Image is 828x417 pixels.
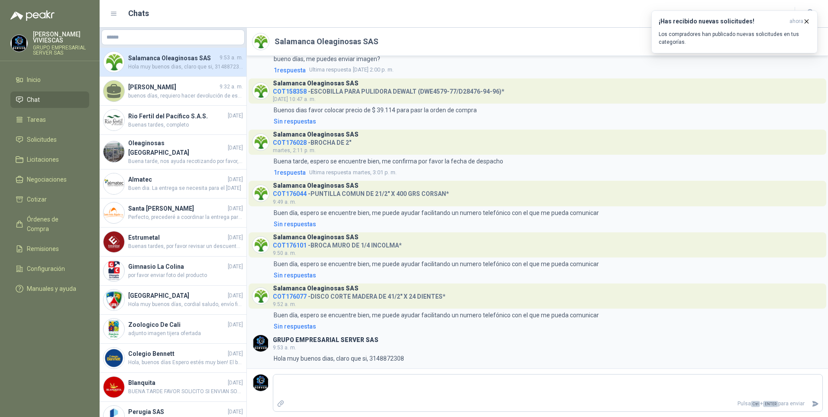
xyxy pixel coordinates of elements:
[10,91,89,108] a: Chat
[273,81,359,86] h3: Salamanca Oleaginosas SAS
[309,65,394,74] span: [DATE] 2:00 p. m.
[272,219,823,229] a: Sin respuestas
[274,54,380,64] p: bueno días, me puedes enviar imagen?
[128,262,226,271] h4: Gimnasio La Colina
[274,105,477,115] p: Buenos dias favor colocar precio de $ 39.114 para pasr la orden de compra
[103,348,124,368] img: Company Logo
[100,48,246,77] a: Company LogoSalamanca Oleaginosas SAS9:53 a. m.Hola muy buenos dias, claro que si, 3148872308
[273,199,296,205] span: 9:49 a. m.
[33,31,89,43] p: [PERSON_NAME] VIVIESCAS
[763,401,778,407] span: ENTER
[33,45,89,55] p: GRUPO EMPRESARIAL SERVER SAS
[273,190,307,197] span: COT176044
[274,208,599,218] p: Buen día, espero se encuentre bien, me puede ayudar facilitando un numero telefónico con el que m...
[273,183,359,188] h3: Salamanca Oleaginosas SAS
[100,315,246,344] a: Company LogoZoologico De Cali[DATE]adjunto imagen tijera ofertada
[228,350,243,358] span: [DATE]
[273,86,505,94] h4: - ESCOBILLA PARA PULIDORA DEWALT (DWE4579-77/D28476-94-96)*
[273,293,307,300] span: COT176077
[128,271,243,280] span: por favor enviar foto del producto
[10,171,89,188] a: Negociaciones
[274,259,599,269] p: Buen día, espero se encuentre bien, me puede ayudar facilitando un numero telefónico con el que m...
[10,72,89,88] a: Inicio
[10,280,89,297] a: Manuales y ayuda
[128,300,243,309] span: Hola muy buenos días, cordial saludo, envío ficha técnica del producto ofertado.
[273,338,378,342] h3: GRUPO EMPRESARIAL SERVER SAS
[274,354,404,363] p: Hola muy buenos dias, claro que si, 3148872308
[10,241,89,257] a: Remisiones
[128,175,226,184] h4: Almatec
[103,173,124,194] img: Company Logo
[651,10,818,53] button: ¡Has recibido nuevas solicitudes!ahora Los compradores han publicado nuevas solicitudes en tus ca...
[128,92,243,100] span: buenos días, requiero hacer devolución de este producto ya que llego muy ancha
[252,83,269,99] img: Company Logo
[789,18,803,25] span: ahora
[103,377,124,397] img: Company Logo
[273,88,307,95] span: COT158358
[11,35,27,52] img: Company Logo
[273,242,307,249] span: COT176101
[100,257,246,286] a: Company LogoGimnasio La Colina[DATE]por favor enviar foto del producto
[10,111,89,128] a: Tareas
[128,184,243,192] span: Buen dia. La entrega se necesita para el [DATE]
[10,211,89,237] a: Órdenes de Compra
[228,144,243,152] span: [DATE]
[100,199,246,228] a: Company LogoSanta [PERSON_NAME][DATE]Perfecto, precederé a coordinar la entrega para el día marte...
[100,77,246,106] a: [PERSON_NAME]9:32 a. m.buenos días, requiero hacer devolución de este producto ya que llego muy a...
[128,349,226,358] h4: Colegio Bennett
[103,110,124,130] img: Company Logo
[128,378,226,388] h4: Blanquita
[272,322,823,331] a: Sin respuestas
[659,30,810,46] p: Los compradores han publicado nuevas solicitudes en tus categorías.
[274,65,306,75] span: 1 respuesta
[27,215,81,234] span: Órdenes de Compra
[273,132,359,137] h3: Salamanca Oleaginosas SAS
[103,319,124,339] img: Company Logo
[228,176,243,184] span: [DATE]
[128,7,149,20] h1: Chats
[128,53,218,63] h4: Salamanca Oleaginosas SAS
[128,82,218,92] h4: [PERSON_NAME]
[252,185,269,202] img: Company Logo
[128,157,243,166] span: Buena tarde, nos ayuda recotizando por favor, quedo atenta
[273,240,402,248] h4: - BROCA MURO DE 1/4 INCOLMA*
[220,83,243,91] span: 9:32 a. m.
[100,169,246,199] a: Company LogoAlmatec[DATE]Buen dia. La entrega se necesita para el [DATE]
[103,202,124,223] img: Company Logo
[273,291,446,299] h4: - DISCO CORTE MADERA DE 41/2" X 24 DIENTES*
[128,358,243,367] span: Hola, buenos días Espero estés muy bien! El brazo hidráulico es para puertas normales Te voy a de...
[128,111,226,121] h4: Rio Fertil del Pacífico S.A.S.
[228,205,243,213] span: [DATE]
[252,237,269,253] img: Company Logo
[273,139,307,146] span: COT176028
[27,284,76,293] span: Manuales y ayuda
[128,242,243,251] span: Buenas tardes, por favor revisar un descuento total a todos los ítems. Están por encima casi un 4...
[288,396,809,411] p: Pulsa + para enviar
[273,345,296,351] span: 9:53 a. m.
[272,270,823,280] a: Sin respuestas
[128,138,226,157] h4: Oleaginosas [GEOGRAPHIC_DATA]
[100,286,246,315] a: Company Logo[GEOGRAPHIC_DATA][DATE]Hola muy buenos días, cordial saludo, envío ficha técnica del ...
[228,234,243,242] span: [DATE]
[128,291,226,300] h4: [GEOGRAPHIC_DATA]
[128,121,243,129] span: Buenas tardes, completo
[128,63,243,71] span: Hola muy buenos dias, claro que si, 3148872308
[808,396,822,411] button: Enviar
[659,18,786,25] h3: ¡Has recibido nuevas solicitudes!
[274,322,316,331] div: Sin respuestas
[103,52,124,72] img: Company Logo
[228,321,243,329] span: [DATE]
[100,135,246,169] a: Company LogoOleaginosas [GEOGRAPHIC_DATA][DATE]Buena tarde, nos ayuda recotizando por favor, qued...
[103,290,124,310] img: Company Logo
[10,191,89,208] a: Cotizar
[273,250,296,256] span: 9:50 a. m.
[309,65,351,74] span: Ultima respuesta
[100,228,246,257] a: Company LogoEstrumetal[DATE]Buenas tardes, por favor revisar un descuento total a todos los ítems...
[27,115,46,124] span: Tareas
[27,95,40,104] span: Chat
[100,106,246,135] a: Company LogoRio Fertil del Pacífico S.A.S.[DATE]Buenas tardes, completo
[273,301,296,307] span: 9:52 a. m.
[10,261,89,277] a: Configuración
[273,235,359,240] h3: Salamanca Oleaginosas SAS
[10,131,89,148] a: Solicitudes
